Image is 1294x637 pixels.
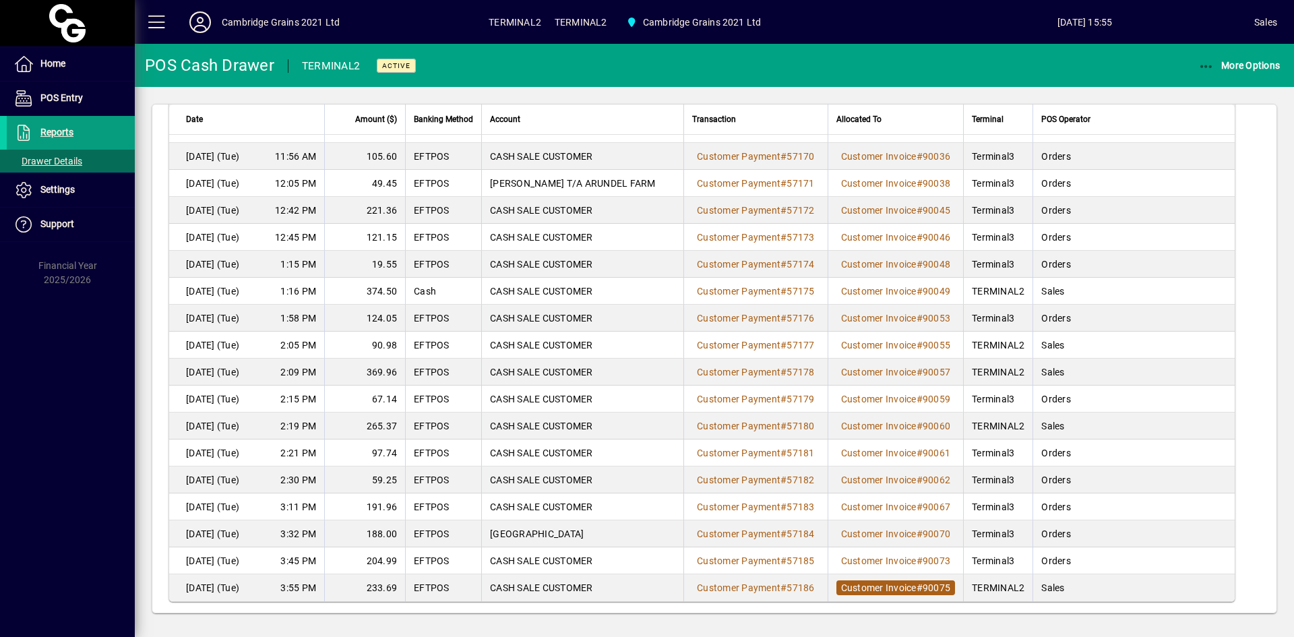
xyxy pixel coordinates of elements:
[40,58,65,69] span: Home
[179,10,222,34] button: Profile
[405,224,481,251] td: EFTPOS
[302,55,360,77] div: TERMINAL2
[963,332,1033,359] td: TERMINAL2
[324,224,405,251] td: 121.15
[186,177,239,190] span: [DATE] (Tue)
[1033,439,1235,466] td: Orders
[275,231,316,244] span: 12:45 PM
[963,413,1033,439] td: TERMINAL2
[923,528,950,539] span: 90070
[697,394,780,404] span: Customer Payment
[841,421,917,431] span: Customer Invoice
[481,305,683,332] td: CASH SALE CUSTOMER
[963,170,1033,197] td: Terminal3
[481,466,683,493] td: CASH SALE CUSTOMER
[841,259,917,270] span: Customer Invoice
[787,286,814,297] span: 57175
[780,178,787,189] span: #
[923,259,950,270] span: 90048
[963,493,1033,520] td: Terminal3
[481,520,683,547] td: [GEOGRAPHIC_DATA]
[40,218,74,229] span: Support
[787,340,814,351] span: 57177
[490,112,520,127] span: Account
[697,475,780,485] span: Customer Payment
[280,284,316,298] span: 1:16 PM
[787,232,814,243] span: 57173
[917,421,923,431] span: #
[186,204,239,217] span: [DATE] (Tue)
[1033,493,1235,520] td: Orders
[836,446,956,460] a: Customer Invoice#90061
[697,582,780,593] span: Customer Payment
[841,502,917,512] span: Customer Invoice
[836,257,956,272] a: Customer Invoice#90048
[1041,112,1090,127] span: POS Operator
[841,178,917,189] span: Customer Invoice
[963,305,1033,332] td: Terminal3
[697,259,780,270] span: Customer Payment
[186,257,239,271] span: [DATE] (Tue)
[1033,305,1235,332] td: Orders
[186,150,239,163] span: [DATE] (Tue)
[836,311,956,326] a: Customer Invoice#90053
[1033,466,1235,493] td: Orders
[917,367,923,377] span: #
[1033,413,1235,439] td: Sales
[923,232,950,243] span: 90046
[186,311,239,325] span: [DATE] (Tue)
[917,178,923,189] span: #
[841,367,917,377] span: Customer Invoice
[643,11,761,33] span: Cambridge Grains 2021 Ltd
[692,311,820,326] a: Customer Payment#57176
[963,439,1033,466] td: Terminal3
[917,151,923,162] span: #
[697,313,780,324] span: Customer Payment
[405,493,481,520] td: EFTPOS
[780,205,787,216] span: #
[963,520,1033,547] td: Terminal3
[405,359,481,386] td: EFTPOS
[692,149,820,164] a: Customer Payment#57170
[481,332,683,359] td: CASH SALE CUSTOMER
[841,475,917,485] span: Customer Invoice
[405,466,481,493] td: EFTPOS
[780,313,787,324] span: #
[324,278,405,305] td: 374.50
[787,178,814,189] span: 57171
[324,466,405,493] td: 59.25
[481,197,683,224] td: CASH SALE CUSTOMER
[692,553,820,568] a: Customer Payment#57185
[836,473,956,487] a: Customer Invoice#90062
[697,421,780,431] span: Customer Payment
[923,421,950,431] span: 90060
[145,55,274,76] div: POS Cash Drawer
[963,547,1033,574] td: Terminal3
[917,259,923,270] span: #
[1198,60,1281,71] span: More Options
[324,413,405,439] td: 265.37
[923,367,950,377] span: 90057
[917,340,923,351] span: #
[787,475,814,485] span: 57182
[1033,251,1235,278] td: Orders
[780,340,787,351] span: #
[40,92,83,103] span: POS Entry
[692,257,820,272] a: Customer Payment#57174
[186,419,239,433] span: [DATE] (Tue)
[280,311,316,325] span: 1:58 PM
[780,232,787,243] span: #
[692,446,820,460] a: Customer Payment#57181
[787,313,814,324] span: 57176
[1033,170,1235,197] td: Orders
[787,259,814,270] span: 57174
[787,151,814,162] span: 57170
[405,170,481,197] td: EFTPOS
[923,502,950,512] span: 90067
[481,439,683,466] td: CASH SALE CUSTOMER
[787,528,814,539] span: 57184
[186,500,239,514] span: [DATE] (Tue)
[963,197,1033,224] td: Terminal3
[324,143,405,170] td: 105.60
[280,446,316,460] span: 2:21 PM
